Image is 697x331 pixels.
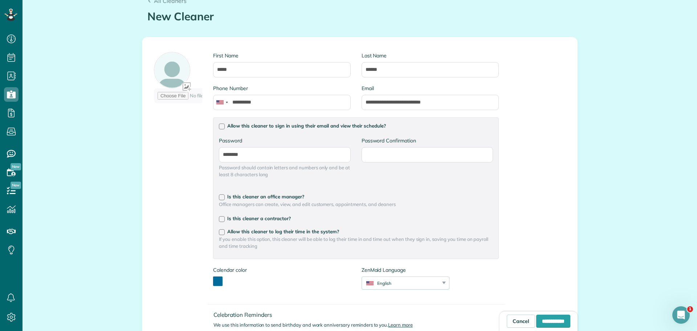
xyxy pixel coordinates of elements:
span: If you enable this option, this cleaner will be able to log their time in and time out when they ... [219,236,493,250]
span: Allow this cleaner to sign in using their email and view their schedule? [227,123,386,129]
a: Cancel [507,315,535,328]
label: Password Confirmation [362,137,493,144]
label: ZenMaid Language [362,266,449,274]
label: Password [219,137,350,144]
label: Calendar color [213,266,246,274]
label: Last Name [362,52,499,59]
span: Is this cleaner a contractor? [227,215,291,221]
button: toggle color picker dialog [213,276,223,286]
label: First Name [213,52,350,59]
span: Office managers can create, view, and edit customers, appointments, and cleaners [219,201,493,208]
h4: Celebration Reminders [213,312,504,318]
h1: New Cleaner [147,11,572,23]
p: We use this information to send birthday and work anniversary reminders to you. [213,322,504,328]
a: Learn more [388,322,413,328]
iframe: Intercom live chat [672,306,690,324]
span: Password should contain letters and numbers only and be at least 8 characters long [219,164,350,178]
span: New [11,182,21,189]
span: Allow this cleaner to log their time in the system? [227,229,339,234]
span: New [11,163,21,170]
label: Phone Number [213,85,350,92]
span: 1 [687,306,693,312]
span: Is this cleaner an office manager? [227,194,304,199]
div: United States: +1 [213,95,230,110]
div: English [362,280,440,286]
label: Email [362,85,499,92]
